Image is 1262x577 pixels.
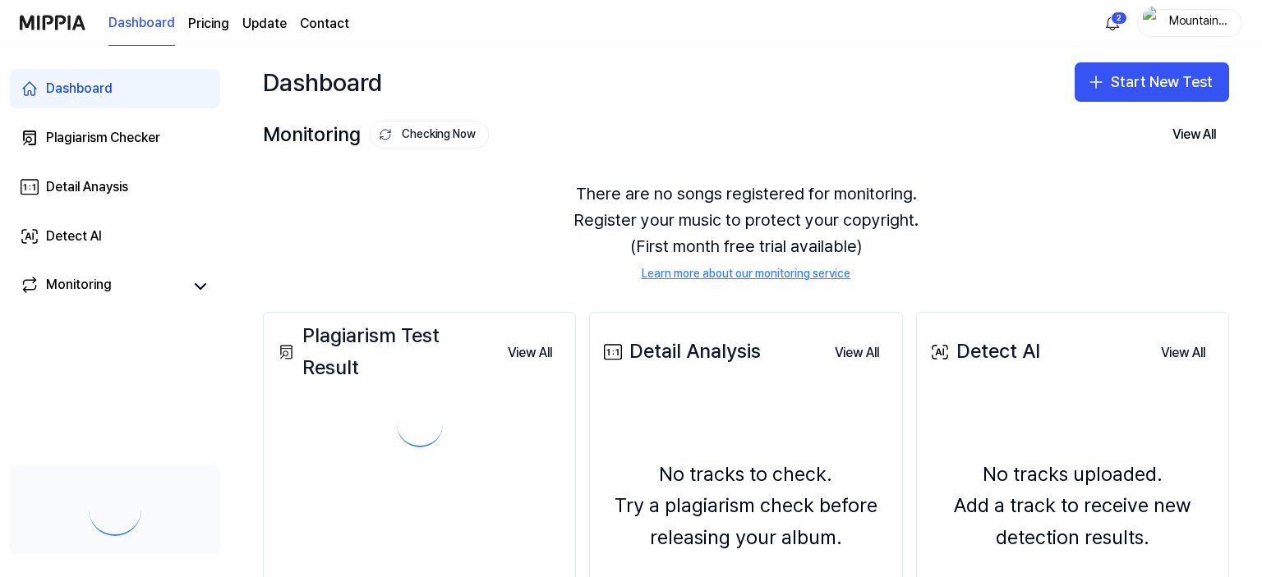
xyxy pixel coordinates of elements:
[600,336,761,367] div: Detail Analysis
[1075,62,1229,102] button: Start New Test
[642,266,850,282] a: Learn more about our monitoring service
[10,118,220,158] a: Plagiarism Checker
[927,459,1218,553] div: No tracks uploaded. Add a track to receive new detection results.
[600,459,891,553] div: No tracks to check. Try a plagiarism check before releasing your album.
[10,167,220,207] a: Detail Anaysis
[20,275,184,298] a: Monitoring
[300,14,349,34] a: Contact
[1168,13,1232,31] div: Mountainus000
[370,121,489,149] button: Checking Now
[46,177,128,197] div: Detail Anaysis
[1159,118,1229,151] button: View All
[1148,335,1218,369] a: View All
[1099,10,1126,36] button: 알림2
[188,14,229,34] a: Pricing
[263,119,489,150] div: Monitoring
[822,337,892,369] button: View All
[1137,9,1242,37] button: profileMountainus000
[1143,7,1163,39] img: profile
[263,161,1229,302] div: There are no songs registered for monitoring. Register your music to protect your copyright. (Fir...
[1148,337,1218,369] button: View All
[46,79,113,98] div: Dashboard
[822,335,892,369] a: View All
[1111,11,1127,25] div: 2
[495,335,565,369] a: View All
[495,337,565,369] button: View All
[274,320,495,383] div: Plagiarism Test Result
[242,14,287,34] a: Update
[46,227,102,246] div: Detect AI
[108,1,175,46] a: Dashboard
[10,217,220,256] a: Detect AI
[46,275,112,298] div: Monitoring
[1103,13,1122,33] img: 알림
[10,69,220,108] a: Dashboard
[927,336,1040,367] div: Detect AI
[263,62,382,102] div: Dashboard
[46,128,160,148] div: Plagiarism Checker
